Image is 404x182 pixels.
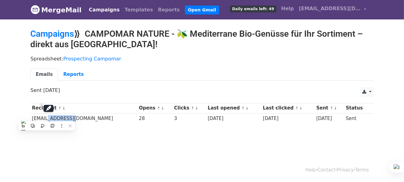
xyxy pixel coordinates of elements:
[161,106,164,110] a: ↓
[63,56,121,62] a: Prospecting Campomar
[279,2,296,15] a: Help
[31,113,138,123] td: [EMAIL_ADDRESS][DOMAIN_NAME]
[241,106,245,110] a: ↑
[228,2,279,15] a: Daily emails left: 49
[31,29,374,49] h2: ⟫ CAMPOMAR NATURE - 🫒 Mediterrane Bio-Genüsse für Ihr Sortiment – direkt aus [GEOGRAPHIC_DATA]!
[373,152,404,182] iframe: Chat Widget
[122,4,155,16] a: Templates
[185,6,219,14] a: Open Gmail
[157,106,160,110] a: ↑
[62,106,66,110] a: ↓
[31,68,58,81] a: Emails
[208,115,260,122] div: [DATE]
[138,103,173,113] th: Opens
[344,113,370,123] td: Sent
[316,115,343,122] div: [DATE]
[31,87,374,93] p: Sent [DATE]
[334,106,337,110] a: ↓
[173,103,206,113] th: Clicks
[317,167,335,173] a: Contact
[139,115,171,122] div: 28
[31,29,74,39] a: Campaigns
[299,106,303,110] a: ↓
[195,106,198,110] a: ↓
[31,56,374,62] p: Spreadsheet:
[174,115,205,122] div: 3
[299,5,361,12] span: [EMAIL_ADDRESS][DOMAIN_NAME]
[87,4,122,16] a: Campaigns
[344,103,370,113] th: Status
[58,106,62,110] a: ↑
[31,3,82,16] a: MergeMail
[315,103,345,113] th: Sent
[330,106,333,110] a: ↑
[31,103,138,113] th: Recipient
[206,103,261,113] th: Last opened
[296,2,369,17] a: [EMAIL_ADDRESS][DOMAIN_NAME]
[263,115,313,122] div: [DATE]
[155,4,182,16] a: Reports
[305,167,316,173] a: Help
[245,106,249,110] a: ↓
[31,5,40,14] img: MergeMail logo
[58,68,89,81] a: Reports
[230,6,276,12] span: Daily emails left: 49
[337,167,354,173] a: Privacy
[191,106,194,110] a: ↑
[262,103,315,113] th: Last clicked
[355,167,369,173] a: Terms
[295,106,299,110] a: ↑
